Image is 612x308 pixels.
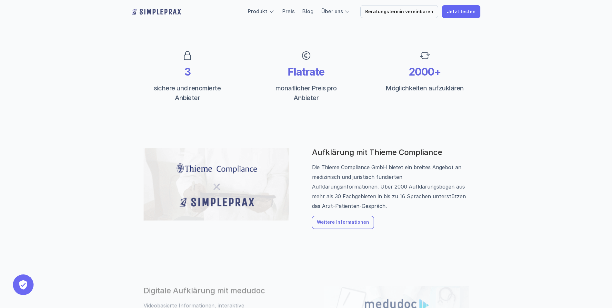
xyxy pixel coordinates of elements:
a: Weitere Informationen [312,216,374,229]
p: 2000+ [382,66,467,78]
a: Jetzt testen [442,5,480,18]
p: Flatrate [264,66,349,78]
p: Jetzt testen [447,9,476,15]
a: Blog [302,8,314,15]
p: Aufklärungsinformationen. Über 2000 Aufklärungsbögen aus mehr als 30 Fachgebieten in bis zu 16 Sp... [312,182,469,211]
h3: Digitale Aufklärung mit medudoc [144,286,300,295]
p: sichere und renomierte Anbieter [145,83,230,103]
a: Preis [282,8,295,15]
img: Grafik mit dem Simpleprax Logo und Thieme Compliance [144,148,289,221]
p: 3 [145,66,230,78]
p: Die Thieme Compliance GmbH bietet ein breites Angebot an medizinisch und juristisch fundierten [312,162,469,182]
p: monatlicher Preis pro Anbieter [264,83,349,103]
p: Weitere Informationen [317,220,369,225]
a: Produkt [248,8,267,15]
h3: Aufklärung mit Thieme Compliance [312,148,469,157]
a: Über uns [321,8,343,15]
p: Möglichkeiten aufzuklären [382,83,467,93]
p: Beratungstermin vereinbaren [365,9,433,15]
a: Beratungstermin vereinbaren [360,5,438,18]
